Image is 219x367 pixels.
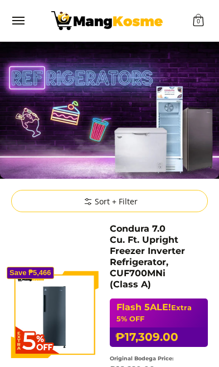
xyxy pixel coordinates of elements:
span: Sort + Filter [81,196,138,207]
a: Condura 7.0 Cu. Ft. Upright Freezer Inverter Refrigerator, CUF700MNi (Class A) [110,223,185,290]
span: 0 [195,19,202,24]
img: Bodega Sale Refrigerator l Mang Kosme: Home Appliances Warehouse Sale [51,11,163,30]
span: Save ₱5,466 [9,270,51,276]
h6: ₱17,309.00 [110,327,208,347]
summary: Sort + Filter [11,190,208,212]
small: Original Bodega Price: [110,355,174,361]
img: Condura 7.0 Cu. Ft. Upright Freezer Inverter Refrigerator, CUF700MNi (Class A) [11,271,99,359]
